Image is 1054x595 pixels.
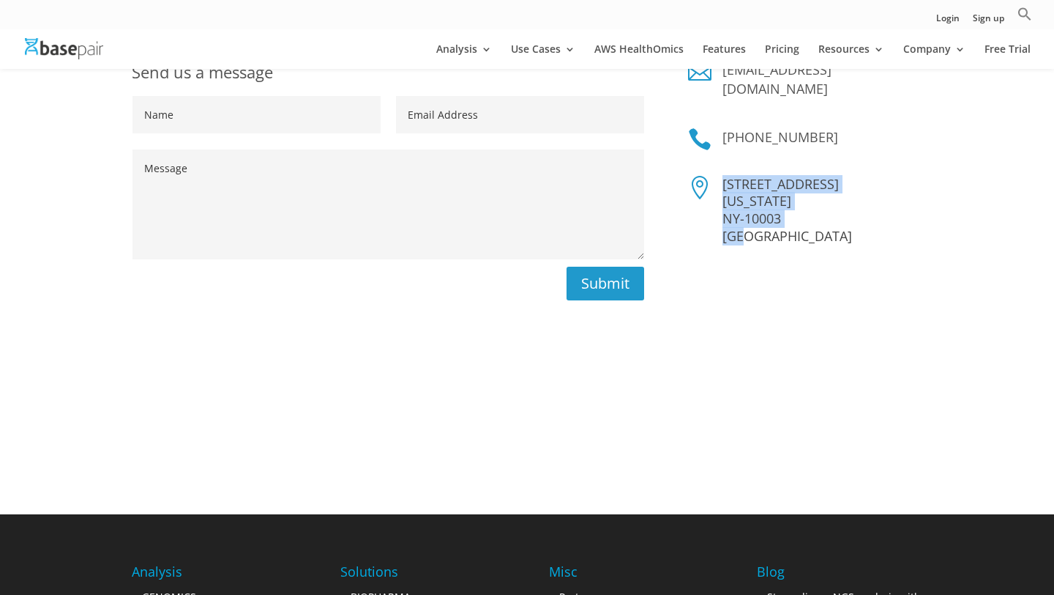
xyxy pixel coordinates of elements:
a: Features [703,44,746,69]
h4: Blog [757,562,922,588]
a: Company [903,44,965,69]
h4: Solutions [340,562,505,588]
iframe: Drift Widget Chat Controller [981,522,1036,577]
button: Submit [567,267,644,300]
a: Pricing [765,44,799,69]
a:  [688,127,711,151]
a: Login [936,14,960,29]
p: [STREET_ADDRESS] [US_STATE] NY-10003 [GEOGRAPHIC_DATA] [722,176,922,245]
span:  [688,176,711,199]
a: AWS HealthOmics [594,44,684,69]
input: Name [132,96,381,133]
a: Search Icon Link [1017,7,1032,29]
h4: Misc [549,562,644,588]
a: [EMAIL_ADDRESS][DOMAIN_NAME] [722,61,831,97]
input: Email Address [396,96,644,133]
a: Use Cases [511,44,575,69]
a: Resources [818,44,884,69]
a: Free Trial [984,44,1031,69]
svg: Search [1017,7,1032,21]
h4: Analysis [132,562,284,588]
a: Sign up [973,14,1004,29]
a: [PHONE_NUMBER] [722,128,838,146]
a:  [688,60,711,84]
img: Basepair [25,38,103,59]
h1: Send us a message [132,60,644,96]
a: Analysis [436,44,492,69]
